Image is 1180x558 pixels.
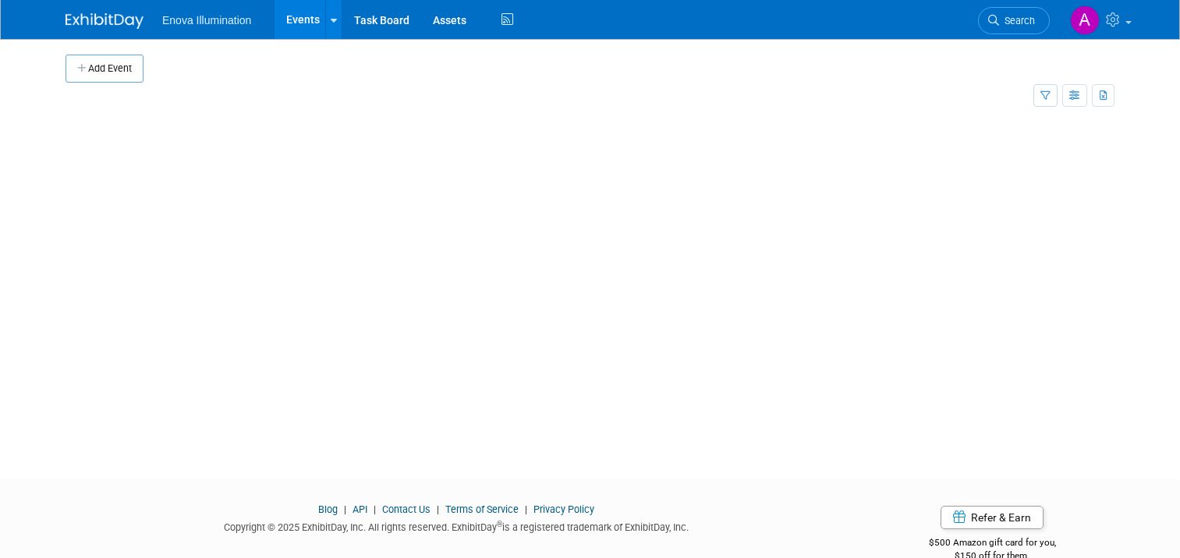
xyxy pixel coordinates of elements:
[162,14,251,26] span: Enova Illumination
[353,503,367,515] a: API
[66,13,144,29] img: ExhibitDay
[999,15,1035,26] span: Search
[1070,5,1100,35] img: Andrea Miller
[445,503,519,515] a: Terms of Service
[318,503,338,515] a: Blog
[66,55,144,83] button: Add Event
[533,503,594,515] a: Privacy Policy
[497,520,502,528] sup: ®
[66,517,846,535] div: Copyright © 2025 ExhibitDay, Inc. All rights reserved. ExhibitDay is a registered trademark of Ex...
[978,7,1050,34] a: Search
[433,503,443,515] span: |
[521,503,531,515] span: |
[370,503,380,515] span: |
[340,503,350,515] span: |
[382,503,431,515] a: Contact Us
[941,506,1044,529] a: Refer & Earn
